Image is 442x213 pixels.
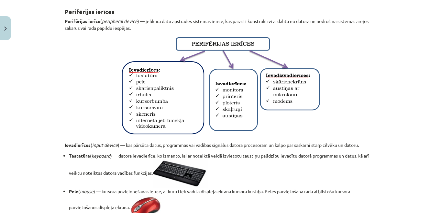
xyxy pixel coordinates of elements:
strong: Perifērijas ierīces [65,8,115,15]
em: peripheral device [102,18,138,24]
strong: Pele [69,188,78,194]
strong: Ievadierīces [65,142,91,148]
img: icon-close-lesson-0947bae3869378f0d4975bcd49f059093ad1ed9edebbc8119c70593378902aed.svg [4,27,7,31]
p: ( ) — jebkura datu apstrādes sistēmas ierīce, kas parasti konstruktīvi atdalīta no datora un nodr... [65,18,377,31]
em: keyboard [92,153,110,159]
em: mouse [80,188,94,194]
strong: Perifērijas ierīce [65,18,100,24]
strong: Tastatūra [69,153,90,159]
p: ( ) — kas pārsūta datus, programmas vai vadības signālus datora procesoram un kalpo par saskarni ... [65,142,377,148]
em: input device [92,142,118,148]
li: ( ) — datora ievadierīce, ko izmanto, lai ar noteiktā veidā izvietotu taustiņu palīdzību ievadītu... [69,152,377,188]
